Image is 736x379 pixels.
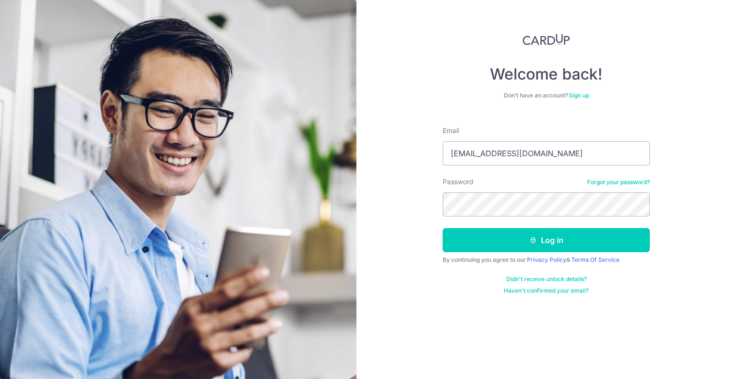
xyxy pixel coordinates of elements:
[443,228,650,252] button: Log in
[587,178,650,186] a: Forgot your password?
[504,287,589,295] a: Haven't confirmed your email?
[443,141,650,165] input: Enter your Email
[443,177,473,187] label: Password
[443,92,650,99] div: Don’t have an account?
[443,256,650,264] div: By continuing you agree to our &
[523,34,570,45] img: CardUp Logo
[527,256,566,263] a: Privacy Policy
[571,256,619,263] a: Terms Of Service
[443,126,459,135] label: Email
[443,65,650,84] h4: Welcome back!
[506,275,587,283] a: Didn't receive unlock details?
[569,92,589,99] a: Sign up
